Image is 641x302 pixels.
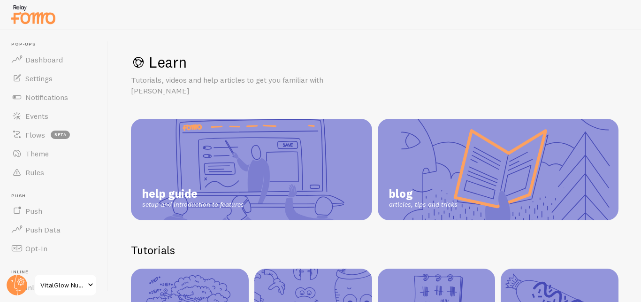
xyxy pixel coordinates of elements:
[25,206,42,216] span: Push
[389,201,458,209] span: articles, tips and tricks
[25,55,63,64] span: Dashboard
[25,168,44,177] span: Rules
[40,279,85,291] span: VitalGlow Nutrition
[51,131,70,139] span: beta
[11,269,102,275] span: Inline
[25,111,48,121] span: Events
[131,53,618,72] h1: Learn
[11,41,102,47] span: Pop-ups
[34,274,97,296] a: VitalGlow Nutrition
[6,144,102,163] a: Theme
[6,107,102,125] a: Events
[25,130,45,139] span: Flows
[389,186,458,201] span: blog
[25,225,61,234] span: Push Data
[6,125,102,144] a: Flows beta
[131,243,618,257] h2: Tutorials
[6,69,102,88] a: Settings
[142,201,244,209] span: setup and introduction to features
[131,75,356,96] p: Tutorials, videos and help articles to get you familiar with [PERSON_NAME]
[25,74,53,83] span: Settings
[25,149,49,158] span: Theme
[6,88,102,107] a: Notifications
[25,244,47,253] span: Opt-In
[6,239,102,258] a: Opt-In
[6,50,102,69] a: Dashboard
[25,93,68,102] span: Notifications
[6,163,102,182] a: Rules
[378,119,619,220] a: blog articles, tips and tricks
[142,186,244,201] span: help guide
[131,119,372,220] a: help guide setup and introduction to features
[6,201,102,220] a: Push
[10,2,57,26] img: fomo-relay-logo-orange.svg
[6,220,102,239] a: Push Data
[11,193,102,199] span: Push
